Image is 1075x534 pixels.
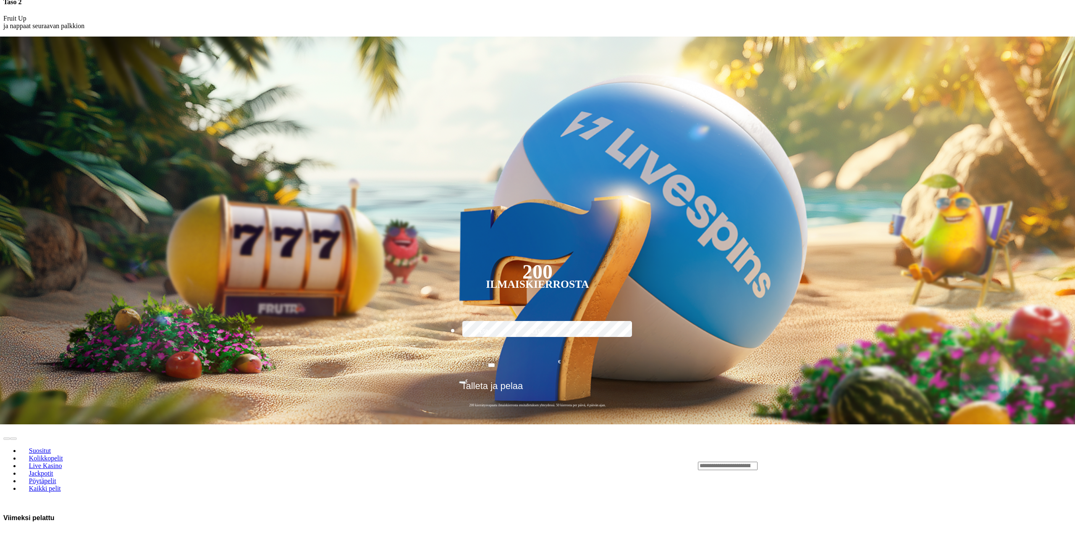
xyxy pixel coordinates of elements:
[459,403,616,408] span: 200 kierrätysvapaata ilmaiskierrosta ensitalletuksen yhteydessä. 50 kierrosta per päivä, 4 päivän...
[558,358,561,366] span: €
[20,482,70,495] a: Kaikki pelit
[522,267,553,277] div: 200
[26,447,54,454] span: Suositut
[3,15,1072,30] p: Fruit Up ja nappaat seuraavan palkkion
[26,462,66,469] span: Live Kasino
[698,462,758,470] input: Search
[567,320,615,344] label: €250
[3,424,1072,507] header: Lobby
[20,459,71,472] a: Live Kasino
[26,470,57,477] span: Jackpotit
[466,378,468,383] span: €
[3,514,55,522] h3: Viimeksi pelattu
[26,455,66,462] span: Kolikkopelit
[459,380,616,398] button: Talleta ja pelaa
[514,320,561,344] label: €150
[10,437,17,440] button: next slide
[26,485,64,492] span: Kaikki pelit
[3,433,681,499] nav: Lobby
[20,444,60,457] a: Suositut
[460,320,508,344] label: €50
[20,452,71,464] a: Kolikkopelit
[486,279,589,289] div: Ilmaiskierrosta
[20,467,62,479] a: Jackpotit
[26,477,60,484] span: Pöytäpelit
[3,437,10,440] button: prev slide
[461,381,523,397] span: Talleta ja pelaa
[20,474,65,487] a: Pöytäpelit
